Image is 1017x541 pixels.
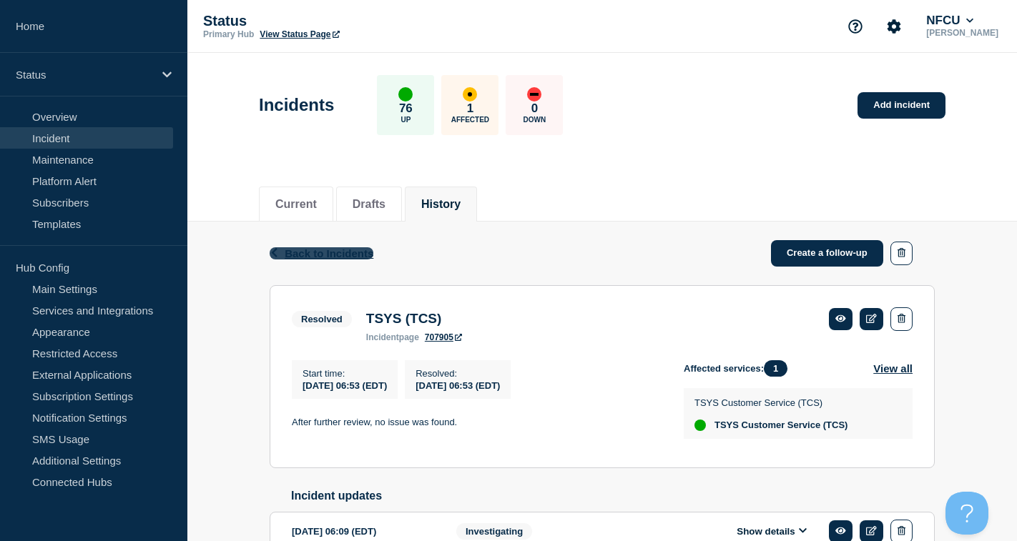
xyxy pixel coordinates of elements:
span: incident [366,332,399,342]
p: After further review, no issue was found. [292,416,661,429]
p: Up [401,116,411,124]
button: Account settings [879,11,909,41]
div: up [694,420,706,431]
p: Primary Hub [203,29,254,39]
button: NFCU [923,14,976,28]
p: TSYS Customer Service (TCS) [694,397,847,408]
p: Start time : [303,368,387,379]
p: 0 [531,101,538,116]
a: View Status Page [260,29,339,39]
h1: Incidents [259,95,334,115]
div: down [527,87,541,101]
p: 76 [399,101,413,116]
a: 707905 [425,332,462,342]
h2: Incident updates [291,490,935,502]
button: Show details [732,525,811,537]
span: [DATE] 06:53 (EDT) [303,380,387,391]
span: Affected services: [684,360,795,377]
p: 1 [467,101,473,116]
iframe: Help Scout Beacon - Open [945,492,988,535]
p: Resolved : [416,368,500,379]
button: Current [275,198,317,211]
button: Support [840,11,870,41]
button: View all [873,360,913,377]
span: TSYS Customer Service (TCS) [714,420,847,431]
div: up [398,87,413,101]
span: Investigating [456,523,532,540]
span: Back to Incidents [285,247,373,259]
h3: TSYS (TCS) [366,311,462,327]
button: Drafts [353,198,385,211]
p: Status [203,13,489,29]
p: [PERSON_NAME] [923,28,1001,38]
a: Create a follow-up [771,240,883,267]
div: affected [463,87,477,101]
p: page [366,332,419,342]
span: [DATE] 06:53 (EDT) [416,380,500,391]
p: Status [16,69,153,81]
a: Add incident [858,92,945,119]
p: Down [524,116,546,124]
span: Resolved [292,311,352,327]
button: Back to Incidents [270,247,373,259]
p: Affected [451,116,489,124]
span: 1 [764,360,787,377]
button: History [421,198,461,211]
